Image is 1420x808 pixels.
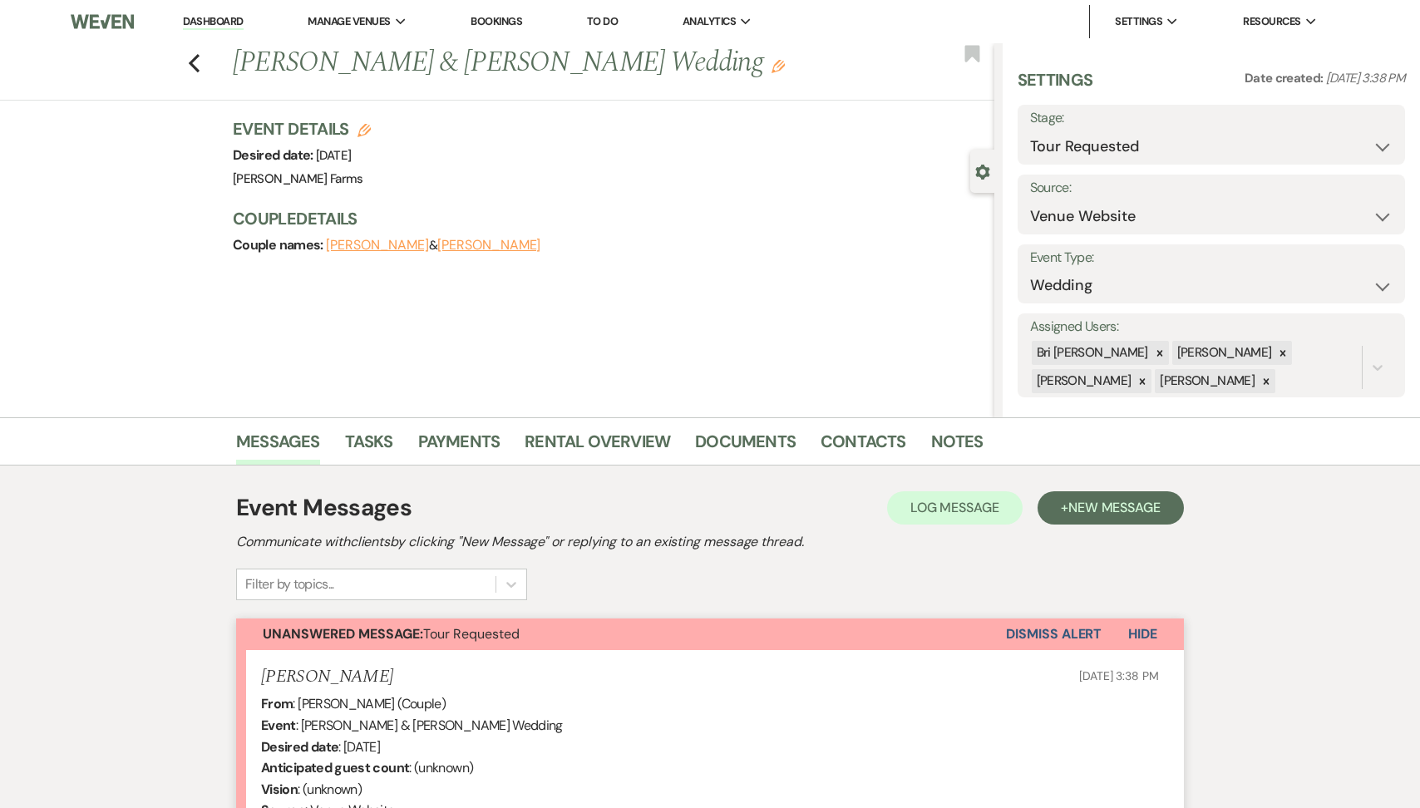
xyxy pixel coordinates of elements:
img: Weven Logo [71,4,134,39]
b: Desired date [261,738,338,756]
h2: Communicate with clients by clicking "New Message" or replying to an existing message thread. [236,532,1184,552]
button: Unanswered Message:Tour Requested [236,618,1006,650]
button: [PERSON_NAME] [437,239,540,252]
button: Log Message [887,491,1023,525]
span: Log Message [910,499,999,516]
span: Tour Requested [263,625,520,643]
span: Manage Venues [308,13,390,30]
b: Anticipated guest count [261,759,409,776]
span: Settings [1115,13,1162,30]
h3: Couple Details [233,207,978,230]
h3: Event Details [233,117,371,140]
label: Assigned Users: [1030,315,1393,339]
div: Filter by topics... [245,574,334,594]
a: Messages [236,428,320,465]
span: [DATE] 3:38 PM [1079,668,1159,683]
div: [PERSON_NAME] [1032,369,1134,393]
a: Contacts [821,428,906,465]
label: Source: [1030,176,1393,200]
h1: [PERSON_NAME] & [PERSON_NAME] Wedding [233,43,835,83]
label: Stage: [1030,106,1393,131]
a: Dashboard [183,14,243,30]
button: +New Message [1038,491,1184,525]
a: Tasks [345,428,393,465]
div: [PERSON_NAME] [1172,341,1275,365]
a: Rental Overview [525,428,670,465]
span: & [326,237,540,254]
a: Bookings [471,14,522,28]
span: [DATE] 3:38 PM [1326,70,1405,86]
h3: Settings [1018,68,1093,105]
button: Dismiss Alert [1006,618,1102,650]
button: [PERSON_NAME] [326,239,429,252]
a: Notes [931,428,984,465]
h1: Event Messages [236,490,412,525]
span: Couple names: [233,236,326,254]
div: [PERSON_NAME] [1155,369,1257,393]
span: Resources [1243,13,1300,30]
a: To Do [587,14,618,28]
span: [PERSON_NAME] Farms [233,170,363,187]
b: Event [261,717,296,734]
a: Documents [695,428,796,465]
label: Event Type: [1030,246,1393,270]
button: Close lead details [975,163,990,179]
strong: Unanswered Message: [263,625,423,643]
span: Date created: [1245,70,1326,86]
div: Bri [PERSON_NAME] [1032,341,1151,365]
span: Hide [1128,625,1157,643]
span: Desired date: [233,146,316,164]
button: Edit [772,58,785,73]
b: Vision [261,781,298,798]
a: Payments [418,428,500,465]
span: [DATE] [316,147,351,164]
b: From [261,695,293,712]
h5: [PERSON_NAME] [261,667,393,687]
button: Hide [1102,618,1184,650]
span: New Message [1068,499,1161,516]
span: Analytics [683,13,736,30]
